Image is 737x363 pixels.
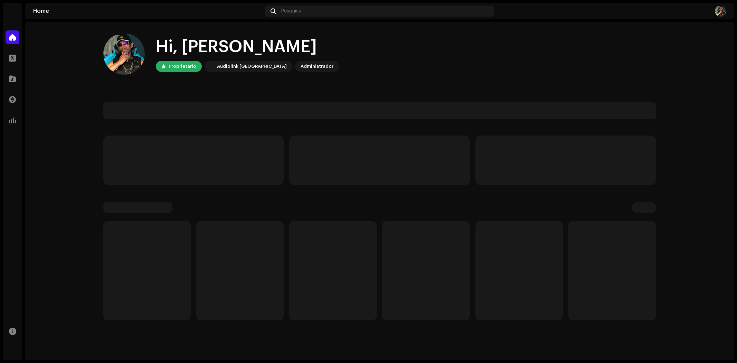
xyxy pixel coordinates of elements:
span: Pesquisa [281,8,301,14]
div: Proprietário [169,62,196,71]
img: e50fd660-26c3-4265-bf40-d908f7a4c74a [715,6,726,17]
div: Hi, [PERSON_NAME] [156,36,339,58]
img: 730b9dfe-18b5-4111-b483-f30b0c182d82 [206,62,214,71]
div: Audiolink [GEOGRAPHIC_DATA] [217,62,287,71]
div: Administrador [301,62,333,71]
div: Home [33,8,262,14]
img: e50fd660-26c3-4265-bf40-d908f7a4c74a [103,33,145,75]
